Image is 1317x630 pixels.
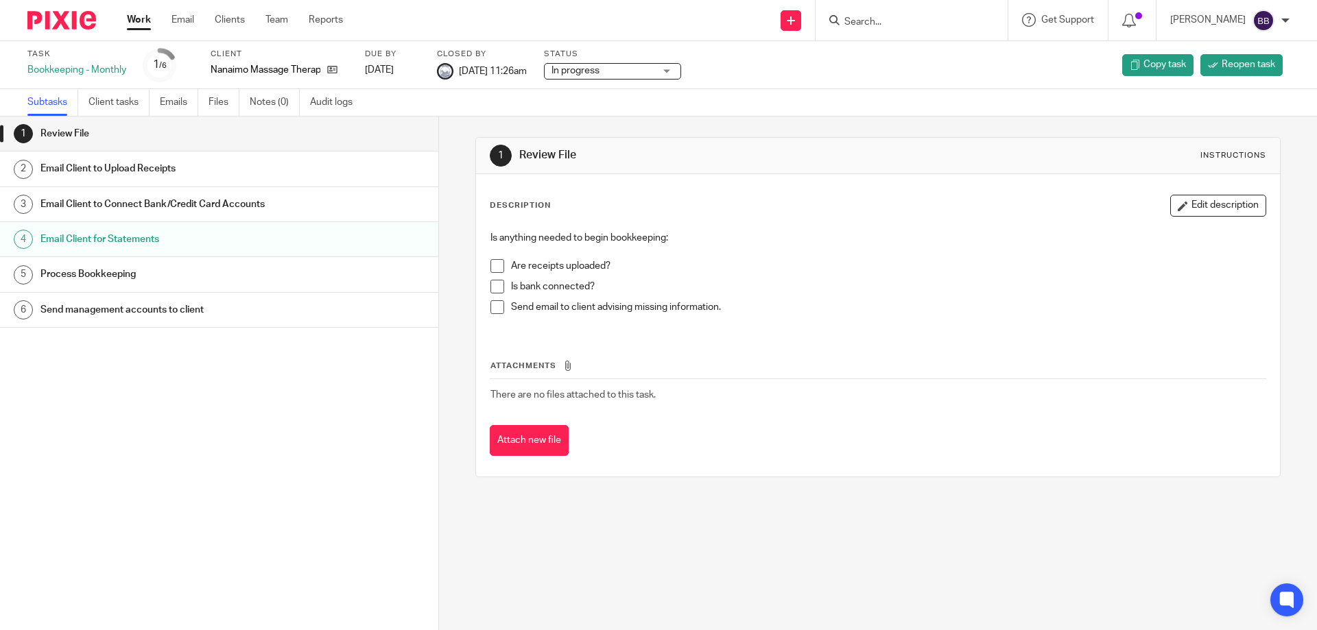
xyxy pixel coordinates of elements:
a: Email [171,13,194,27]
a: Clients [215,13,245,27]
div: 6 [14,300,33,319]
h1: Process Bookkeeping [40,264,297,284]
p: Send email to client advising missing information. [511,300,1265,314]
span: Copy task [1143,58,1186,71]
small: /6 [159,62,167,69]
a: Work [127,13,151,27]
p: Are receipts uploaded? [511,259,1265,273]
span: In progress [551,66,600,75]
a: Files [209,89,239,116]
p: [PERSON_NAME] [1170,13,1246,27]
a: Team [265,13,288,27]
a: Emails [160,89,198,116]
p: Is bank connected? [511,280,1265,293]
span: Attachments [490,362,556,369]
span: Reopen task [1222,58,1275,71]
div: 5 [14,265,33,284]
h1: Send management accounts to client [40,300,297,320]
span: [DATE] 11:26am [459,66,527,75]
label: Client [211,49,348,60]
button: Edit description [1170,195,1266,217]
a: Notes (0) [250,89,300,116]
label: Task [27,49,126,60]
a: Reopen task [1200,54,1283,76]
a: Reports [309,13,343,27]
div: 1 [490,145,512,167]
div: 1 [14,124,33,143]
p: Description [490,200,551,211]
div: 1 [153,57,167,73]
a: Audit logs [310,89,363,116]
a: Client tasks [88,89,150,116]
a: Subtasks [27,89,78,116]
input: Search [843,16,966,29]
div: Instructions [1200,150,1266,161]
h1: Email Client to Connect Bank/Credit Card Accounts [40,194,297,215]
div: Bookkeeping - Monthly [27,63,126,77]
h1: Email Client for Statements [40,229,297,250]
span: Get Support [1041,15,1094,25]
label: Due by [365,49,420,60]
p: Is anything needed to begin bookkeeping: [490,231,1265,245]
img: Copy%20of%20Rockies%20accounting%20v3%20(1).png [437,63,453,80]
div: [DATE] [365,63,420,77]
a: Copy task [1122,54,1194,76]
div: 4 [14,230,33,249]
span: There are no files attached to this task. [490,390,656,400]
label: Status [544,49,681,60]
label: Closed by [437,49,527,60]
h1: Review File [40,123,297,144]
h1: Email Client to Upload Receipts [40,158,297,179]
h1: Review File [519,148,907,162]
img: Pixie [27,11,96,29]
img: svg%3E [1253,10,1274,32]
p: Nanaimo Massage Therapy [211,63,320,77]
div: 3 [14,195,33,214]
div: 2 [14,160,33,179]
button: Attach new file [490,425,569,456]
